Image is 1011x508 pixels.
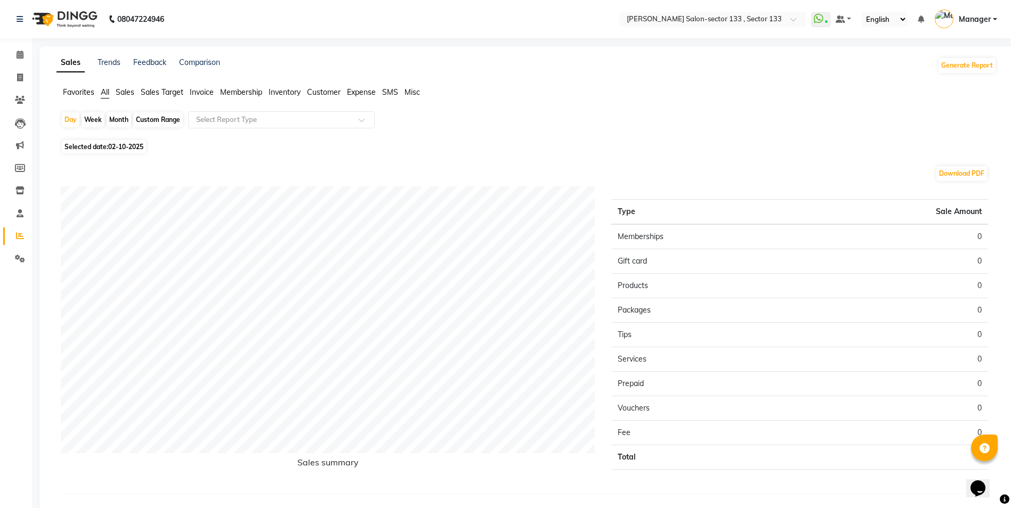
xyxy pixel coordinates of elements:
button: Generate Report [939,58,996,73]
a: Comparison [179,58,220,67]
td: Services [611,347,800,372]
td: 0 [799,347,988,372]
img: Manager [935,10,953,28]
a: Sales [56,53,85,72]
td: Memberships [611,224,800,249]
span: Manager [959,14,991,25]
td: Total [611,445,800,470]
span: Favorites [63,87,94,97]
td: 0 [799,323,988,347]
b: 08047224946 [117,4,164,34]
td: 0 [799,274,988,298]
div: Week [82,112,104,127]
span: Sales Target [141,87,183,97]
td: Tips [611,323,800,347]
td: Packages [611,298,800,323]
td: Products [611,274,800,298]
img: logo [27,4,100,34]
div: Month [107,112,131,127]
span: Membership [220,87,262,97]
span: SMS [382,87,398,97]
th: Sale Amount [799,200,988,225]
span: Customer [307,87,341,97]
td: 0 [799,298,988,323]
td: 0 [799,445,988,470]
th: Type [611,200,800,225]
span: Misc [405,87,420,97]
td: Prepaid [611,372,800,396]
span: Selected date: [62,140,146,153]
td: 0 [799,249,988,274]
td: 0 [799,396,988,421]
td: 0 [799,421,988,445]
span: Invoice [190,87,214,97]
div: Custom Range [133,112,183,127]
iframe: chat widget [966,465,1000,497]
span: Sales [116,87,134,97]
div: Day [62,112,79,127]
button: Download PDF [936,166,987,181]
td: 0 [799,224,988,249]
td: 0 [799,372,988,396]
td: Gift card [611,249,800,274]
a: Trends [98,58,120,67]
td: Vouchers [611,396,800,421]
span: Expense [347,87,376,97]
td: Fee [611,421,800,445]
span: Inventory [269,87,301,97]
a: Feedback [133,58,166,67]
span: 02-10-2025 [108,143,143,151]
span: All [101,87,109,97]
h6: Sales summary [61,457,595,472]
